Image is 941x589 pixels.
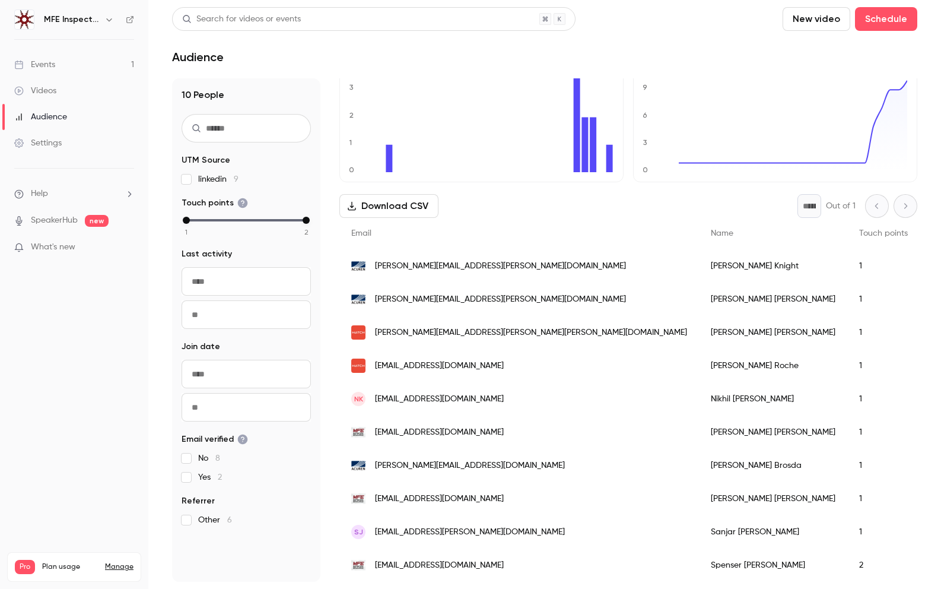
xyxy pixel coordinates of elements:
[643,83,647,91] text: 9
[699,549,847,582] div: Spenser [PERSON_NAME]
[42,562,98,572] span: Plan usage
[351,458,365,473] img: acuren.com
[182,495,215,507] span: Referrer
[375,293,626,306] span: [PERSON_NAME][EMAIL_ADDRESS][PERSON_NAME][DOMAIN_NAME]
[354,394,363,404] span: NK
[375,460,565,472] span: [PERSON_NAME][EMAIL_ADDRESS][DOMAIN_NAME]
[349,83,354,91] text: 3
[847,349,920,382] div: 1
[349,111,354,119] text: 2
[198,514,232,526] span: Other
[351,492,365,506] img: mfe-is.com
[783,7,850,31] button: New video
[349,166,354,174] text: 0
[699,449,847,482] div: [PERSON_NAME] Brosda
[375,559,504,572] span: [EMAIL_ADDRESS][DOMAIN_NAME]
[643,166,648,174] text: 0
[182,13,301,26] div: Search for videos or events
[182,248,232,260] span: Last activity
[120,242,134,253] iframe: Noticeable Trigger
[31,188,48,200] span: Help
[14,59,55,71] div: Events
[643,111,647,119] text: 6
[182,433,248,445] span: Email verified
[14,137,62,149] div: Settings
[847,482,920,515] div: 1
[847,316,920,349] div: 1
[198,452,220,464] span: No
[182,154,230,166] span: UTM Source
[105,562,133,572] a: Manage
[859,229,908,237] span: Touch points
[375,493,504,505] span: [EMAIL_ADDRESS][DOMAIN_NAME]
[699,382,847,416] div: Nikhil [PERSON_NAME]
[15,10,34,29] img: MFE Inspection Solutions
[351,325,365,340] img: hatch.com
[351,259,365,273] img: acuren.com
[699,283,847,316] div: [PERSON_NAME] [PERSON_NAME]
[183,217,190,224] div: min
[182,341,220,353] span: Join date
[182,197,248,209] span: Touch points
[699,316,847,349] div: [PERSON_NAME] [PERSON_NAME]
[182,88,311,102] h1: 10 People
[14,85,56,97] div: Videos
[218,473,222,482] span: 2
[847,515,920,549] div: 1
[31,214,78,227] a: SpeakerHub
[227,516,232,524] span: 6
[711,229,733,237] span: Name
[375,526,565,539] span: [EMAIL_ADDRESS][PERSON_NAME][DOMAIN_NAME]
[351,292,365,306] img: acuren.com
[351,359,365,373] img: hatch.com
[14,111,67,123] div: Audience
[375,426,504,439] span: [EMAIL_ADDRESS][DOMAIN_NAME]
[339,194,438,218] button: Download CSV
[185,227,187,237] span: 1
[847,449,920,482] div: 1
[303,217,310,224] div: max
[354,527,363,537] span: SJ
[31,241,75,254] span: What's new
[699,249,847,283] div: [PERSON_NAME] Knight
[351,558,365,572] img: mfe-is.com
[351,229,371,237] span: Email
[85,215,109,227] span: new
[14,188,134,200] li: help-dropdown-opener
[699,349,847,382] div: [PERSON_NAME] Roche
[15,560,35,574] span: Pro
[643,138,647,147] text: 3
[182,300,311,329] input: To
[375,327,687,339] span: [PERSON_NAME][EMAIL_ADDRESS][PERSON_NAME][PERSON_NAME][DOMAIN_NAME]
[182,360,311,388] input: From
[847,416,920,449] div: 1
[847,382,920,416] div: 1
[351,425,365,439] img: mfe-is.com
[855,7,917,31] button: Schedule
[699,416,847,449] div: [PERSON_NAME] [PERSON_NAME]
[699,482,847,515] div: [PERSON_NAME] [PERSON_NAME]
[847,549,920,582] div: 2
[847,283,920,316] div: 1
[182,267,311,296] input: From
[234,175,239,183] span: 9
[44,14,100,26] h6: MFE Inspection Solutions
[375,360,504,372] span: [EMAIL_ADDRESS][DOMAIN_NAME]
[826,200,856,212] p: Out of 1
[172,50,224,64] h1: Audience
[699,515,847,549] div: Sanjar [PERSON_NAME]
[847,249,920,283] div: 1
[182,393,311,422] input: To
[375,260,626,273] span: [PERSON_NAME][EMAIL_ADDRESS][PERSON_NAME][DOMAIN_NAME]
[198,173,239,185] span: linkedin
[304,227,309,237] span: 2
[198,471,222,483] span: Yes
[215,454,220,463] span: 8
[349,138,352,147] text: 1
[375,393,504,406] span: [EMAIL_ADDRESS][DOMAIN_NAME]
